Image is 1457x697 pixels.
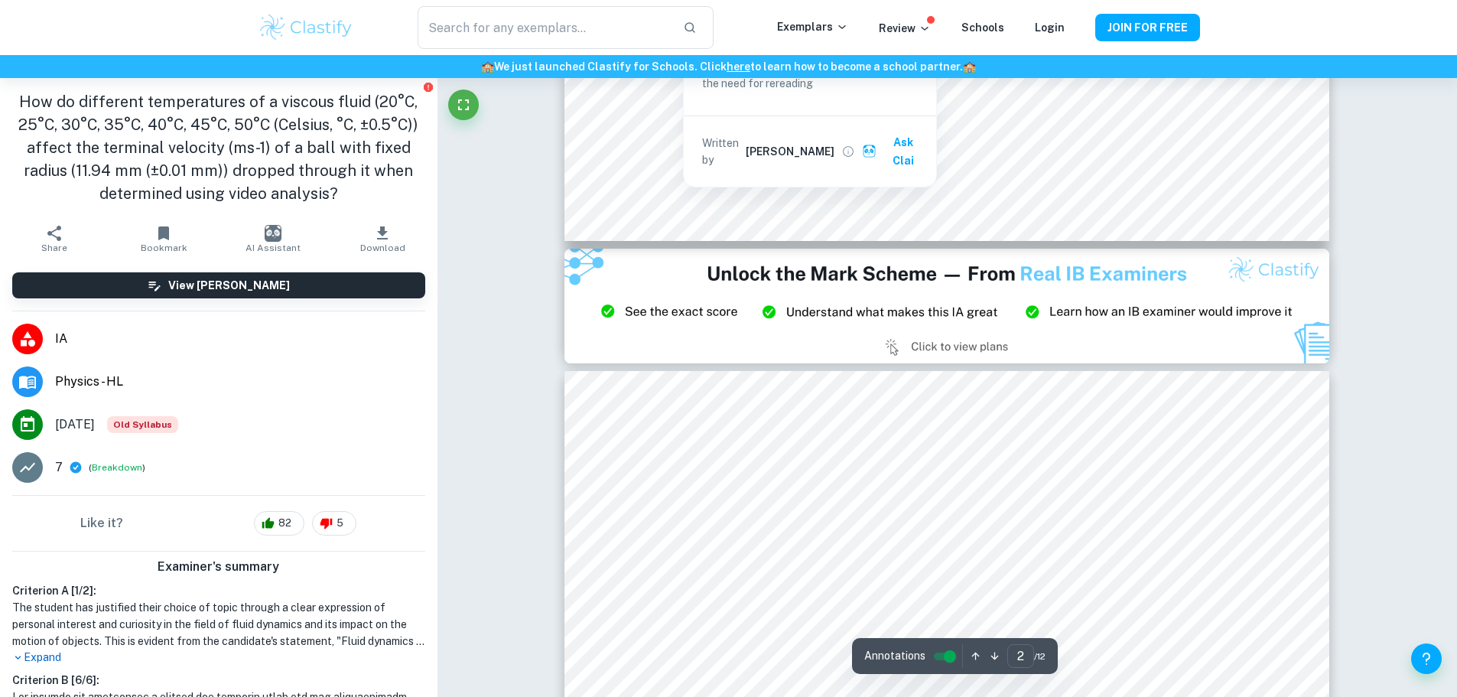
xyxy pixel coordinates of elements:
[89,461,145,475] span: ( )
[328,217,437,260] button: Download
[777,18,848,35] p: Exemplars
[246,243,301,253] span: AI Assistant
[41,243,67,253] span: Share
[418,6,670,49] input: Search for any exemplars...
[254,511,304,536] div: 82
[80,514,123,533] h6: Like it?
[270,516,300,531] span: 82
[258,12,355,43] img: Clastify logo
[859,129,929,174] button: Ask Clai
[864,648,925,664] span: Annotations
[312,511,356,536] div: 5
[12,90,425,205] h1: How do different temperatures of a viscous fluid (20°C, 25°C, 30°C, 35°C, 40°C, 45°C, 50°C (Celsi...
[168,277,290,294] h6: View [PERSON_NAME]
[746,143,834,160] h6: [PERSON_NAME]
[3,58,1454,75] h6: We just launched Clastify for Schools. Click to learn how to become a school partner.
[55,373,425,391] span: Physics - HL
[109,217,219,260] button: Bookmark
[12,582,425,599] h6: Criterion A [ 1 / 2 ]:
[448,90,479,120] button: Fullscreen
[1095,14,1200,41] button: JOIN FOR FREE
[107,416,178,433] div: Starting from the May 2025 session, the Physics IA requirements have changed. It's OK to refer to...
[55,330,425,348] span: IA
[423,81,434,93] button: Report issue
[961,21,1004,34] a: Schools
[1035,21,1065,34] a: Login
[141,243,187,253] span: Bookmark
[12,650,425,666] p: Expand
[6,558,431,576] h6: Examiner's summary
[219,217,328,260] button: AI Assistant
[107,416,178,433] span: Old Syllabus
[92,461,142,474] button: Breakdown
[837,141,859,162] button: View full profile
[12,599,425,650] h1: The student has justified their choice of topic through a clear expression of personal interest a...
[1034,650,1046,663] span: / 12
[55,415,95,434] span: [DATE]
[360,243,405,253] span: Download
[963,60,976,73] span: 🏫
[12,672,425,689] h6: Criterion B [ 6 / 6 ]:
[862,144,876,158] img: clai.svg
[879,20,931,37] p: Review
[481,60,494,73] span: 🏫
[727,60,750,73] a: here
[328,516,352,531] span: 5
[1411,643,1442,674] button: Help and Feedback
[55,458,63,477] p: 7
[12,272,425,298] button: View [PERSON_NAME]
[564,249,1329,363] img: Ad
[702,135,743,168] p: Written by
[265,225,281,242] img: AI Assistant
